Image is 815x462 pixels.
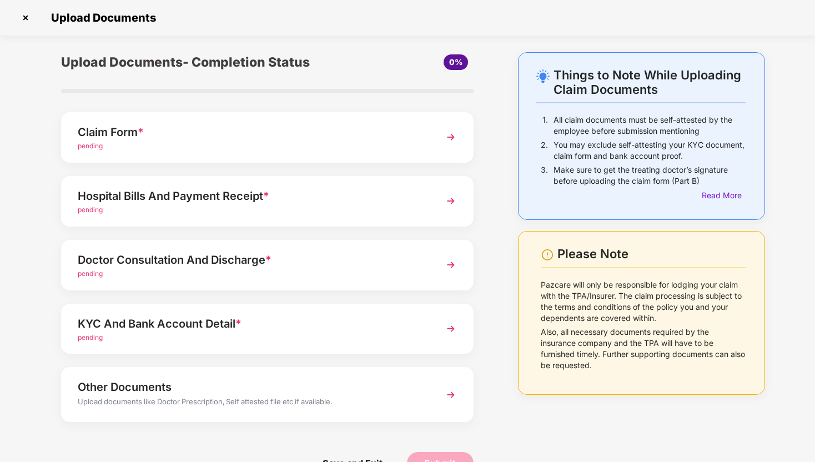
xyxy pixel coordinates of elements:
div: Claim Form [78,123,425,141]
p: 1. [542,114,548,137]
p: You may exclude self-attesting your KYC document, claim form and bank account proof. [554,139,746,162]
div: Doctor Consultation And Discharge [78,251,425,269]
div: Other Documents [78,378,425,396]
div: Read More [702,189,746,202]
span: Upload Documents [40,11,162,24]
span: pending [78,333,103,342]
span: 0% [449,57,462,67]
div: Please Note [557,247,746,262]
p: Pazcare will only be responsible for lodging your claim with the TPA/Insurer. The claim processin... [541,279,746,324]
img: svg+xml;base64,PHN2ZyBpZD0iV2FybmluZ18tXzI0eDI0IiBkYXRhLW5hbWU9Ildhcm5pbmcgLSAyNHgyNCIgeG1sbnM9Im... [541,248,554,262]
p: Make sure to get the treating doctor’s signature before uploading the claim form (Part B) [554,164,746,187]
p: All claim documents must be self-attested by the employee before submission mentioning [554,114,746,137]
p: 3. [541,164,548,187]
span: pending [78,142,103,150]
img: svg+xml;base64,PHN2ZyBpZD0iTmV4dCIgeG1sbnM9Imh0dHA6Ly93d3cudzMub3JnLzIwMDAvc3ZnIiB3aWR0aD0iMzYiIG... [441,319,461,339]
span: pending [78,205,103,214]
img: svg+xml;base64,PHN2ZyB4bWxucz0iaHR0cDovL3d3dy53My5vcmcvMjAwMC9zdmciIHdpZHRoPSIyNC4wOTMiIGhlaWdodD... [536,69,550,83]
img: svg+xml;base64,PHN2ZyBpZD0iTmV4dCIgeG1sbnM9Imh0dHA6Ly93d3cudzMub3JnLzIwMDAvc3ZnIiB3aWR0aD0iMzYiIG... [441,127,461,147]
div: KYC And Bank Account Detail [78,315,425,333]
img: svg+xml;base64,PHN2ZyBpZD0iQ3Jvc3MtMzJ4MzIiIHhtbG5zPSJodHRwOi8vd3d3LnczLm9yZy8yMDAwL3N2ZyIgd2lkdG... [17,9,34,27]
p: Also, all necessary documents required by the insurance company and the TPA will have to be furni... [541,327,746,371]
img: svg+xml;base64,PHN2ZyBpZD0iTmV4dCIgeG1sbnM9Imh0dHA6Ly93d3cudzMub3JnLzIwMDAvc3ZnIiB3aWR0aD0iMzYiIG... [441,191,461,211]
div: Things to Note While Uploading Claim Documents [554,68,746,97]
div: Upload Documents- Completion Status [61,52,336,72]
div: Hospital Bills And Payment Receipt [78,187,425,205]
p: 2. [541,139,548,162]
img: svg+xml;base64,PHN2ZyBpZD0iTmV4dCIgeG1sbnM9Imh0dHA6Ly93d3cudzMub3JnLzIwMDAvc3ZnIiB3aWR0aD0iMzYiIG... [441,385,461,405]
img: svg+xml;base64,PHN2ZyBpZD0iTmV4dCIgeG1sbnM9Imh0dHA6Ly93d3cudzMub3JnLzIwMDAvc3ZnIiB3aWR0aD0iMzYiIG... [441,255,461,275]
div: Upload documents like Doctor Prescription, Self attested file etc if available. [78,396,425,410]
span: pending [78,269,103,278]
